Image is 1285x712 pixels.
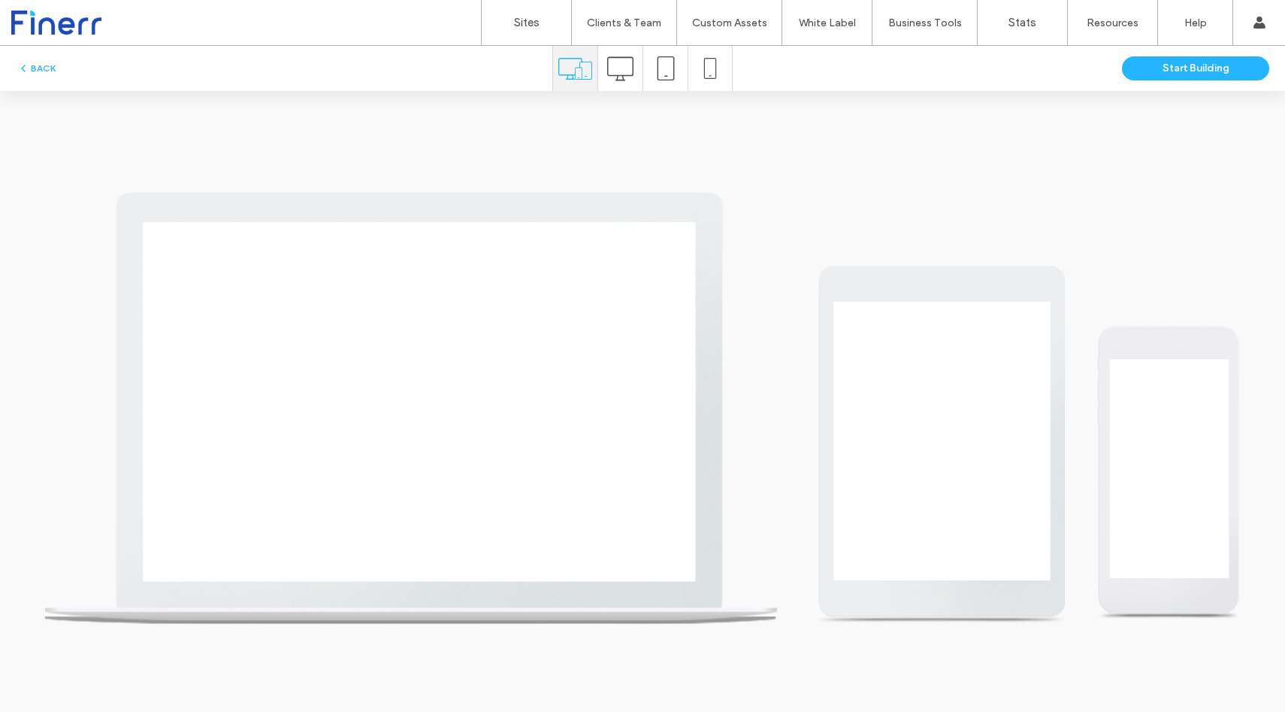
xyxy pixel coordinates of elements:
label: Sites [514,16,540,29]
label: White Label [799,17,856,29]
label: Help [1184,17,1207,29]
label: Business Tools [888,17,962,29]
label: Stats [1008,16,1036,29]
label: Resources [1087,17,1138,29]
label: Custom Assets [692,17,767,29]
label: Clients & Team [587,17,661,29]
button: Start Building [1122,56,1269,80]
span: Help [35,11,65,24]
button: BACK [17,59,56,77]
